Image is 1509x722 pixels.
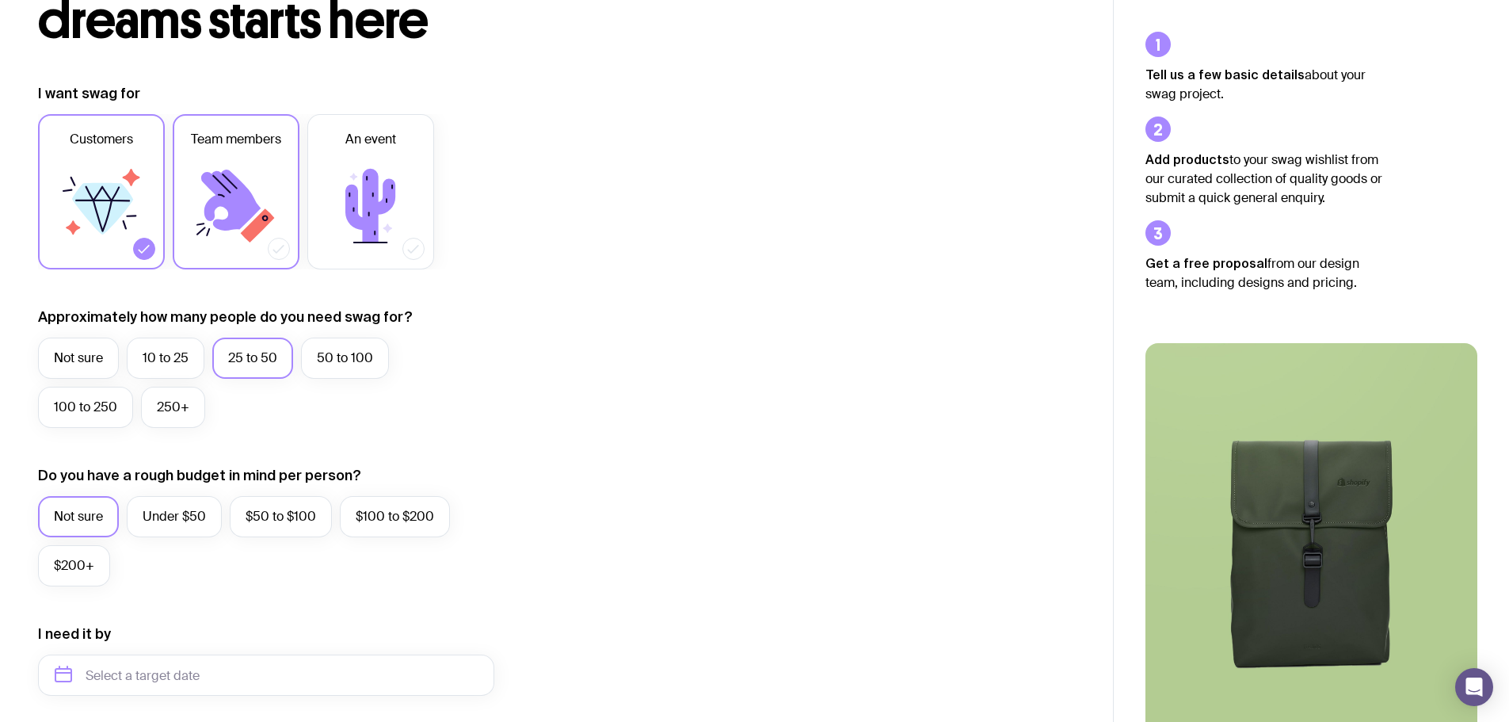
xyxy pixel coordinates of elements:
[1455,668,1493,706] div: Open Intercom Messenger
[38,466,361,485] label: Do you have a rough budget in mind per person?
[212,338,293,379] label: 25 to 50
[38,84,140,103] label: I want swag for
[191,130,281,149] span: Team members
[1145,256,1267,270] strong: Get a free proposal
[340,496,450,537] label: $100 to $200
[301,338,389,379] label: 50 to 100
[345,130,396,149] span: An event
[230,496,332,537] label: $50 to $100
[38,338,119,379] label: Not sure
[141,387,205,428] label: 250+
[1145,150,1383,208] p: to your swag wishlist from our curated collection of quality goods or submit a quick general enqu...
[1145,67,1305,82] strong: Tell us a few basic details
[1145,254,1383,292] p: from our design team, including designs and pricing.
[38,625,111,644] label: I need it by
[38,496,119,537] label: Not sure
[38,655,494,696] input: Select a target date
[38,545,110,586] label: $200+
[70,130,133,149] span: Customers
[1145,152,1229,166] strong: Add products
[38,387,133,428] label: 100 to 250
[127,496,222,537] label: Under $50
[38,308,413,327] label: Approximately how many people do you need swag for?
[127,338,204,379] label: 10 to 25
[1145,65,1383,104] p: about your swag project.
